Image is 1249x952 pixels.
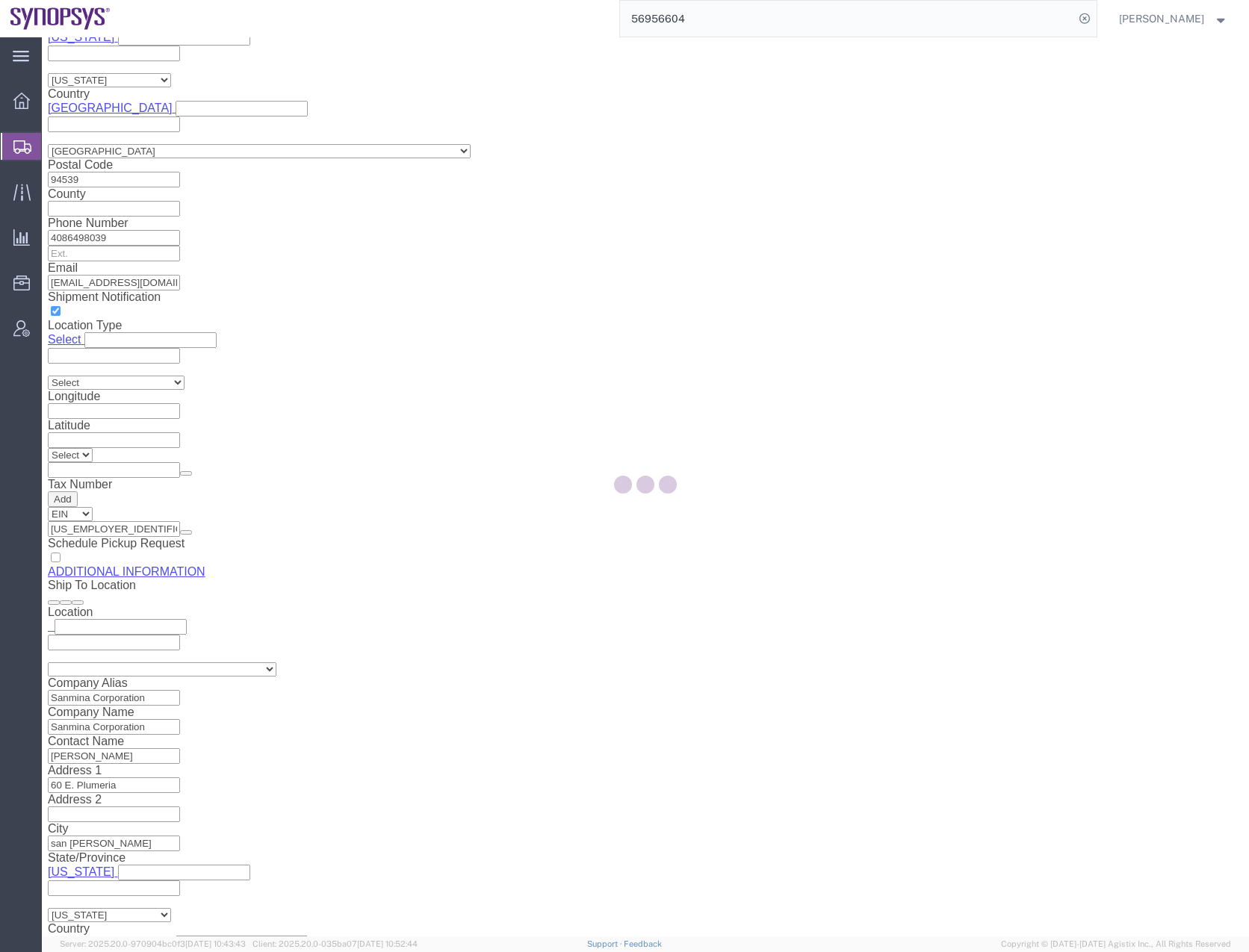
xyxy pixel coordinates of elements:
a: Support [587,939,624,948]
a: Feedback [624,939,662,948]
span: Rafael Chacon [1119,10,1204,27]
span: [DATE] 10:43:43 [185,939,246,948]
span: Client: 2025.20.0-035ba07 [252,939,418,948]
span: Server: 2025.20.0-970904bc0f3 [60,939,246,948]
img: logo [10,7,111,30]
button: [PERSON_NAME] [1118,10,1229,28]
span: Copyright © [DATE]-[DATE] Agistix Inc., All Rights Reserved [1001,938,1231,951]
input: Search for shipment number, reference number [620,1,1074,37]
span: [DATE] 10:52:44 [357,939,418,948]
